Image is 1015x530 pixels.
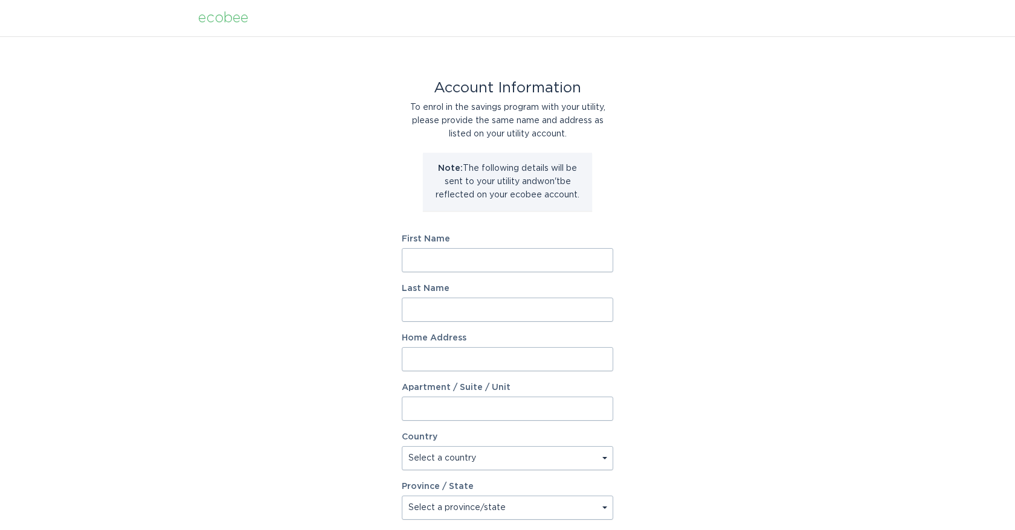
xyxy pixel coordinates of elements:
label: Province / State [402,482,474,491]
div: ecobee [198,11,248,25]
div: Account Information [402,81,613,95]
label: Country [402,433,437,441]
p: The following details will be sent to your utility and won't be reflected on your ecobee account. [432,162,583,202]
label: Apartment / Suite / Unit [402,383,613,392]
strong: Note: [438,164,463,173]
label: First Name [402,235,613,243]
label: Home Address [402,334,613,342]
label: Last Name [402,284,613,293]
div: To enrol in the savings program with your utility, please provide the same name and address as li... [402,101,613,141]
